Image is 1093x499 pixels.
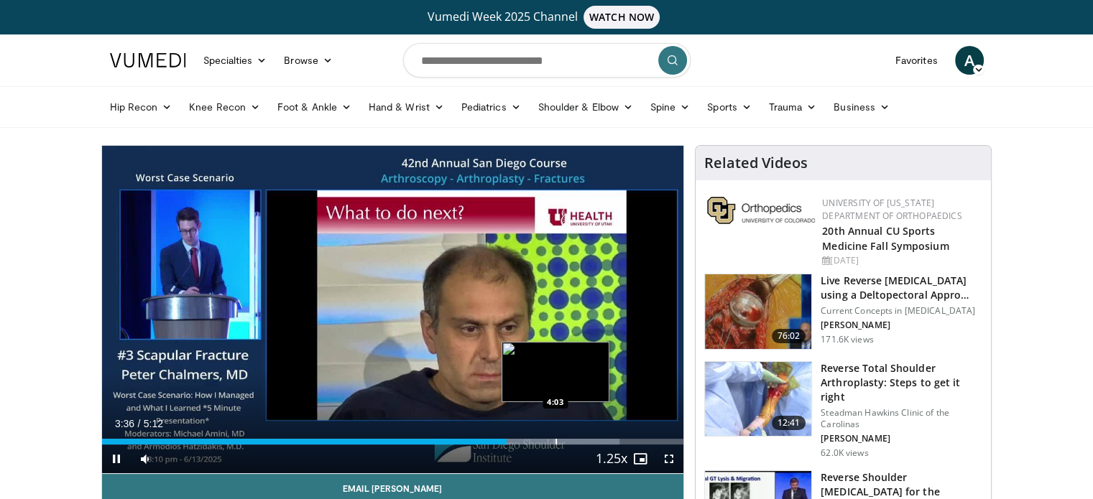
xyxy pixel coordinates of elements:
[821,274,982,302] h3: Live Reverse [MEDICAL_DATA] using a Deltopectoral Appro…
[403,43,691,78] input: Search topics, interventions
[772,416,806,430] span: 12:41
[131,444,160,473] button: Mute
[584,6,660,29] span: WATCH NOW
[102,444,131,473] button: Pause
[655,444,683,473] button: Fullscreen
[821,361,982,404] h3: Reverse Total Shoulder Arthroplasty: Steps to get it right
[112,6,982,29] a: Vumedi Week 2025 ChannelWATCH NOW
[707,197,815,224] img: 355603a8-37da-49b6-856f-e00d7e9307d3.png.150x105_q85_autocrop_double_scale_upscale_version-0.2.png
[102,439,684,444] div: Progress Bar
[269,93,360,121] a: Foot & Ankle
[195,46,276,75] a: Specialties
[704,361,982,459] a: 12:41 Reverse Total Shoulder Arthroplasty: Steps to get it right Steadman Hawkins Clinic of the C...
[704,274,982,350] a: 76:02 Live Reverse [MEDICAL_DATA] using a Deltopectoral Appro… Current Concepts in [MEDICAL_DATA]...
[705,274,811,349] img: 684033_3.png.150x105_q85_crop-smart_upscale.jpg
[530,93,642,121] a: Shoulder & Elbow
[821,320,982,331] p: [PERSON_NAME]
[822,197,961,222] a: University of [US_STATE] Department of Orthopaedics
[821,334,873,345] p: 171.6K views
[180,93,269,121] a: Knee Recon
[626,444,655,473] button: Enable picture-in-picture mode
[453,93,530,121] a: Pediatrics
[110,53,186,67] img: VuMedi Logo
[760,93,826,121] a: Trauma
[138,418,141,429] span: /
[821,433,982,444] p: [PERSON_NAME]
[821,305,982,317] p: Current Concepts in [MEDICAL_DATA]
[502,342,609,402] img: image.jpeg
[101,93,181,121] a: Hip Recon
[144,418,163,429] span: 5:12
[102,146,684,474] video-js: Video Player
[821,447,868,459] p: 62.0K views
[772,329,806,343] span: 76:02
[821,407,982,430] p: Steadman Hawkins Clinic of the Carolinas
[597,444,626,473] button: Playback Rate
[822,224,949,253] a: 20th Annual CU Sports Medicine Fall Symposium
[704,154,808,172] h4: Related Videos
[955,46,984,75] a: A
[360,93,453,121] a: Hand & Wrist
[698,93,760,121] a: Sports
[705,362,811,437] img: 326034_0000_1.png.150x105_q85_crop-smart_upscale.jpg
[822,254,979,267] div: [DATE]
[115,418,134,429] span: 3:36
[642,93,698,121] a: Spine
[825,93,898,121] a: Business
[275,46,341,75] a: Browse
[887,46,946,75] a: Favorites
